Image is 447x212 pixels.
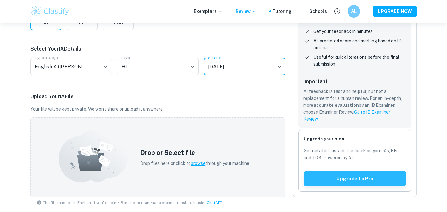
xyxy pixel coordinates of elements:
[313,103,359,108] b: accurate evaluation
[30,5,70,18] img: Clastify logo
[35,55,61,60] label: Type a subject
[303,78,407,85] h6: Important:
[309,8,327,15] a: Schools
[103,15,134,30] button: TOK
[30,106,285,112] p: Your file will be kept private. We won't share or upload it anywhere.
[236,8,257,15] p: Review
[30,15,61,30] button: IA
[101,62,110,71] button: Open
[304,135,406,142] h6: Upgrade your plan
[204,58,285,75] div: [DATE]
[140,148,249,157] h5: Drop or Select file
[67,15,98,30] button: EE
[117,58,199,75] div: HL
[304,147,406,161] p: Get detailed, instant feedback on your IAs, EEs and TOK. Powered by AI.
[191,161,205,166] span: browse
[194,8,223,15] p: Exemplars
[273,8,297,15] a: Tutoring
[373,6,417,17] button: UPGRADE NOW
[332,6,343,17] button: Help and Feedback
[304,171,406,186] button: Upgrade to pro
[207,200,223,205] a: ChatGPT.
[313,28,373,35] p: Get your feedback in minutes
[43,200,223,205] span: The file must be in English. If you're doing IB in another language please translate it using
[303,88,407,122] p: AI feedback is fast and helpful, but not a replacement for a human review. For an in-depth, more ...
[350,8,357,15] h6: AL
[348,5,360,18] button: AL
[208,55,222,60] label: Session
[30,93,285,101] p: Upload Your IA File
[30,45,285,53] p: Select Your IA Details
[140,160,249,167] p: Drop files here or click to through your machine
[313,37,407,51] p: AI-predicted score and marking based on IB criteria
[121,55,131,60] label: Level
[313,54,407,68] p: Useful for quick iterations before the final submission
